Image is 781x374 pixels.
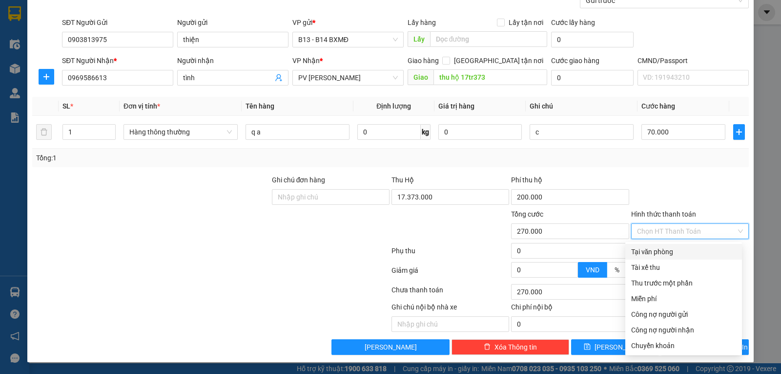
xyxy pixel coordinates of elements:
input: VD: Bàn, Ghế [246,124,349,140]
span: save [584,343,591,351]
div: Cước gửi hàng sẽ được ghi vào công nợ của người gửi [625,307,742,322]
div: SĐT Người Gửi [62,17,173,28]
button: deleteXóa Thông tin [452,339,569,355]
span: Lấy hàng [408,19,436,26]
div: Phụ thu [390,245,510,263]
input: Nhập ghi chú [391,316,509,332]
label: Hình thức thanh toán [631,210,696,218]
strong: BIÊN NHẬN GỬI HÀNG HOÁ [34,59,113,66]
span: Định lượng [376,102,411,110]
div: Người nhận [177,55,288,66]
span: kg [421,124,431,140]
span: Giá trị hàng [438,102,474,110]
div: Tài xế thu [631,262,736,273]
div: Người gửi [177,17,288,28]
span: Giao hàng [408,57,439,65]
input: Cước lấy hàng [551,32,634,47]
strong: CÔNG TY TNHH [GEOGRAPHIC_DATA] 214 QL13 - P.26 - Q.BÌNH THẠNH - TP HCM 1900888606 [25,16,79,52]
label: Cước lấy hàng [551,19,595,26]
span: VND [586,266,599,274]
span: Tổng cước [511,210,543,218]
div: Tổng: 1 [36,153,302,163]
div: Phí thu hộ [511,175,629,189]
span: PV Đắk Song [98,68,126,74]
span: Cước hàng [641,102,675,110]
input: Dọc đường [430,31,548,47]
label: Ghi chú đơn hàng [272,176,326,184]
span: plus [39,73,54,81]
button: [PERSON_NAME] [331,339,449,355]
div: Chi phí nội bộ [511,302,629,316]
span: user-add [275,74,283,82]
button: plus [39,69,54,85]
div: CMND/Passport [637,55,749,66]
th: Ghi chú [526,97,637,116]
button: save[PERSON_NAME] [571,339,659,355]
span: plus [734,128,744,136]
div: VP gửi [292,17,404,28]
input: Ghi chú đơn hàng [272,189,390,205]
span: Giao [408,69,433,85]
span: Xóa Thông tin [494,342,537,352]
span: Thu Hộ [391,176,414,184]
div: Tại văn phòng [631,246,736,257]
div: Công nợ người gửi [631,309,736,320]
span: Hàng thông thường [129,125,232,139]
div: Thu trước một phần [631,278,736,288]
span: Nơi gửi: [10,68,20,82]
input: Cước giao hàng [551,70,634,86]
span: Lấy tận nơi [505,17,547,28]
span: SL [62,102,70,110]
label: Cước giao hàng [551,57,599,65]
span: 14:35:39 [DATE] [93,44,138,51]
span: [PERSON_NAME] [365,342,417,352]
div: Chuyển khoản [631,340,736,351]
span: Đơn vị tính [123,102,160,110]
span: Nơi nhận: [75,68,90,82]
span: Lấy [408,31,430,47]
span: PV Nam Đong [298,70,398,85]
span: [PERSON_NAME] [595,342,647,352]
input: 0 [438,124,522,140]
div: Giảm giá [390,265,510,282]
input: Dọc đường [433,69,548,85]
div: Công nợ người nhận [631,325,736,335]
span: % [615,266,619,274]
span: B13 - B14 BXMĐ [298,32,398,47]
div: Miễn phí [631,293,736,304]
button: delete [36,124,52,140]
span: Tên hàng [246,102,274,110]
span: [GEOGRAPHIC_DATA] tận nơi [450,55,547,66]
span: VP Nhận [292,57,320,65]
span: B131408250571 [87,37,138,44]
span: delete [484,343,491,351]
div: Cước gửi hàng sẽ được ghi vào công nợ của người nhận [625,322,742,338]
input: Ghi Chú [530,124,634,140]
div: Ghi chú nội bộ nhà xe [391,302,509,316]
button: plus [733,124,745,140]
img: logo [10,22,22,46]
div: SĐT Người Nhận [62,55,173,66]
div: Chưa thanh toán [390,285,510,302]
